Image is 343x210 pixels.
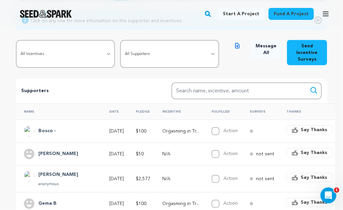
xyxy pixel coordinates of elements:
[301,127,327,133] span: Say Thanks
[286,173,333,182] button: Say Thanks
[109,128,124,134] p: [DATE]
[38,200,57,208] h4: Gema B
[162,151,200,157] p: N/A
[136,129,146,133] span: $100
[256,43,276,56] span: Message All
[136,201,146,206] span: $100
[301,149,327,156] span: Say Thanks
[250,40,282,59] button: Message All
[223,176,238,181] label: Action
[109,200,124,207] p: [DATE]
[286,198,333,207] button: Say Thanks
[286,148,333,157] button: Say Thanks
[223,151,238,156] label: Action
[269,8,314,20] a: Fund a project
[320,187,336,203] iframe: Intercom live chat
[24,149,34,159] img: user.png
[38,150,78,158] h4: Ryan Jensen
[24,198,34,209] img: user.png
[38,182,78,187] p: anonymous
[16,103,101,120] th: Name
[109,151,124,157] p: [DATE]
[218,8,265,20] a: Start a project
[256,151,274,157] p: not sent
[204,103,242,120] th: Fulfilled
[154,103,204,120] th: Incentive
[128,103,154,120] th: Pledge
[24,126,34,136] img: ACg8ocI2I2_JghdRJs4bqO7iHUWDNKk9ZInXk35-AocOdLyDtUqGKQ=s96-c
[301,199,327,206] span: Say Thanks
[286,125,333,134] button: Say Thanks
[38,127,56,135] h4: Bosco -
[136,177,150,181] span: $2,577
[223,129,238,133] label: Action
[278,103,337,120] th: Thanks
[109,176,124,182] p: [DATE]
[287,40,327,65] button: Send Incentive Surveys
[256,176,274,182] p: not sent
[20,10,72,18] a: Seed&Spark Homepage
[223,201,238,206] label: Action
[301,174,327,181] span: Say Thanks
[162,176,200,182] p: N/A
[38,171,78,179] h4: Orts Helena
[20,10,72,18] img: Seed&Spark Logo Dark Mode
[101,103,128,120] th: Date
[242,103,278,120] th: Surveys
[21,87,150,95] p: Supporters
[334,187,339,193] span: 1
[24,171,34,182] img: ACg8ocJBaqJY9SdHyBHcj_WlqjFw_iuUR1JnjG-j1RmbYRRaRK3NjZB2QQ=s96-c
[171,82,322,99] input: Search name, incentive, amount
[136,152,144,156] span: $50
[162,128,200,134] p: Orgasming in Triplicate / Triple Orgasmo
[162,200,200,207] p: Orgasming in Triplicate / Triple Orgasmo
